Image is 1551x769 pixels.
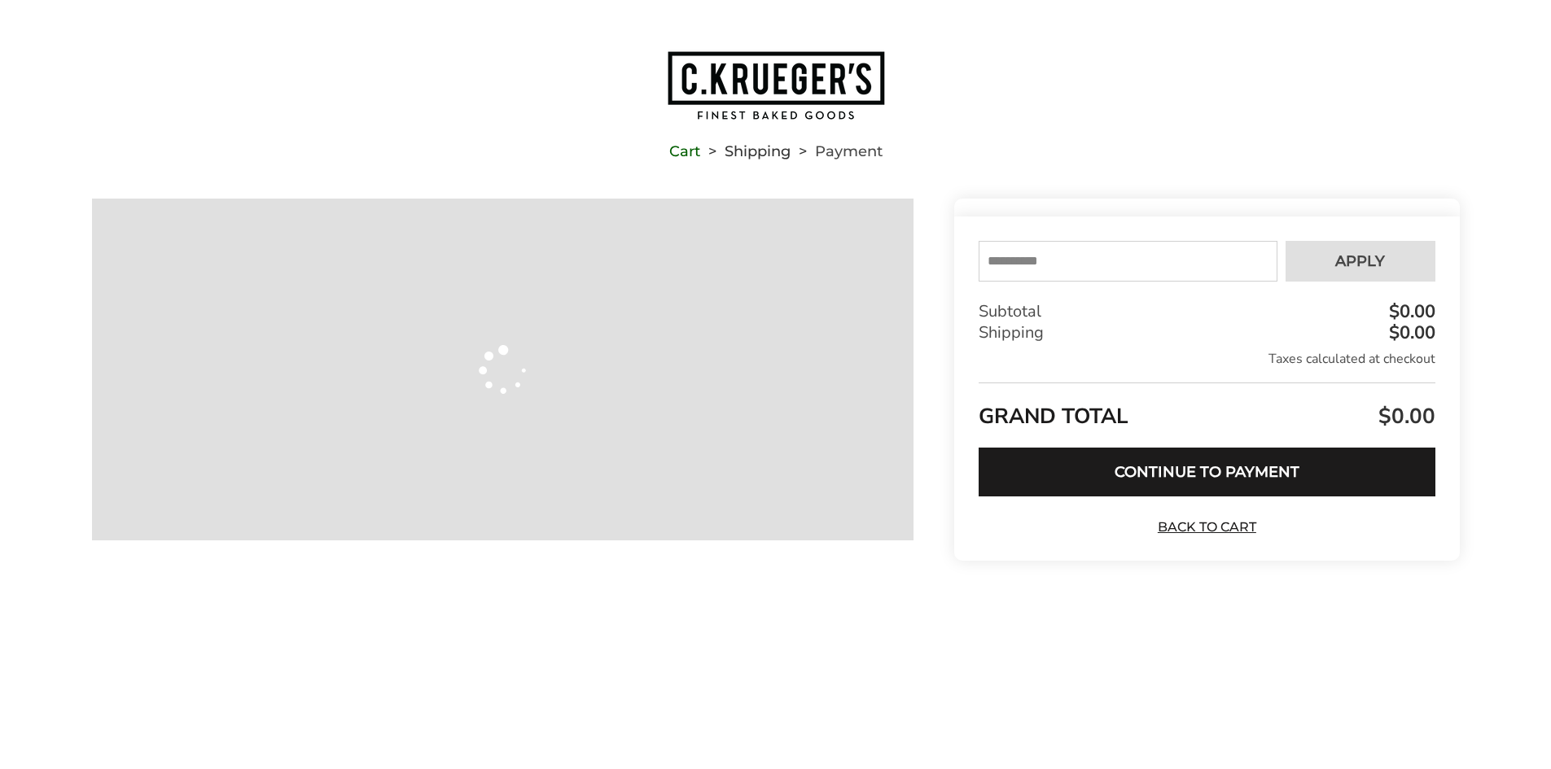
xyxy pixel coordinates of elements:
a: Cart [669,146,700,157]
a: Back to Cart [1150,518,1264,536]
span: Payment [815,146,883,157]
div: GRAND TOTAL [979,382,1435,435]
button: Apply [1286,241,1435,282]
div: Taxes calculated at checkout [979,350,1435,368]
img: C.KRUEGER'S [666,50,886,121]
button: Continue to Payment [979,448,1435,496]
a: Go to home page [92,50,1460,121]
span: Apply [1335,254,1385,269]
span: $0.00 [1374,402,1435,430]
div: $0.00 [1385,324,1435,342]
li: Shipping [700,146,791,157]
div: Subtotal [979,301,1435,322]
div: Shipping [979,322,1435,343]
div: $0.00 [1385,303,1435,321]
